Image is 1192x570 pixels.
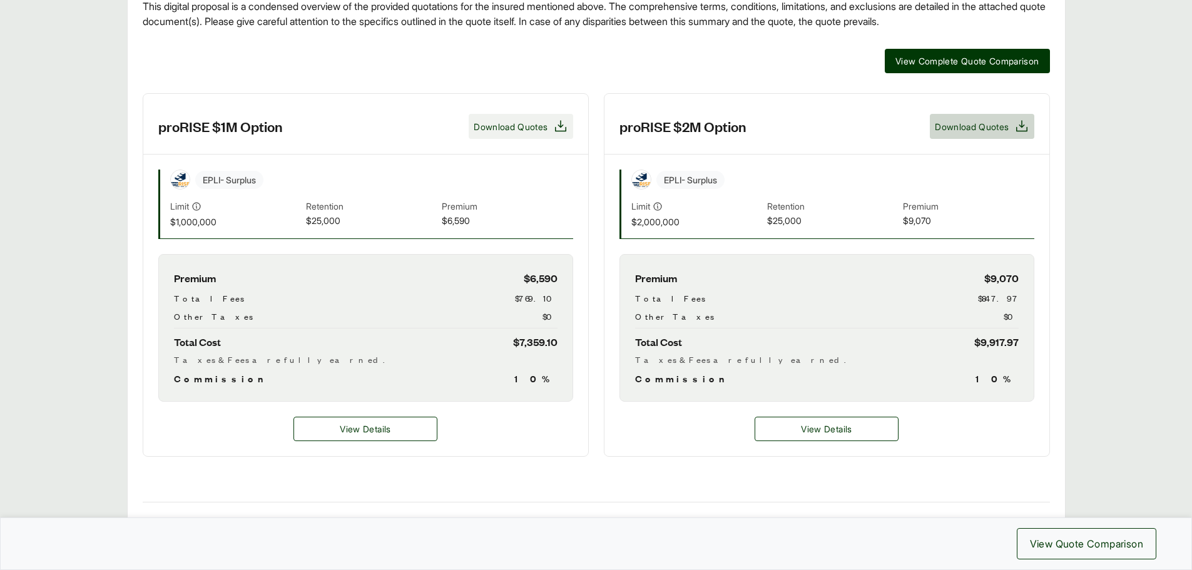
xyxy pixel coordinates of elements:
[469,114,573,139] button: Download Quotes
[930,114,1034,139] button: Download Quotes
[631,215,762,228] span: $2,000,000
[514,371,558,386] span: 10 %
[656,171,725,189] span: EPLI - Surplus
[974,333,1019,350] span: $9,917.97
[174,270,216,287] span: Premium
[174,292,244,305] span: Total Fees
[195,171,263,189] span: EPLI - Surplus
[170,200,189,213] span: Limit
[767,200,898,214] span: Retention
[635,270,677,287] span: Premium
[340,422,390,435] span: View Details
[767,214,898,228] span: $25,000
[903,214,1034,228] span: $9,070
[755,417,899,441] a: proRISE $2M Option details
[976,371,1019,386] span: 10 %
[442,214,573,228] span: $6,590
[632,170,651,189] img: proRise Insurance Services LLC
[524,270,558,287] span: $6,590
[158,117,283,136] h3: proRISE $1M Option
[170,215,301,228] span: $1,000,000
[306,214,437,228] span: $25,000
[885,49,1050,73] button: View Complete Quote Comparison
[174,371,269,386] span: Commission
[474,120,548,133] span: Download Quotes
[293,417,437,441] button: View Details
[801,422,852,435] span: View Details
[174,310,253,323] span: Other Taxes
[978,292,1019,305] span: $847.97
[635,333,682,350] span: Total Cost
[903,200,1034,214] span: Premium
[174,353,558,366] div: Taxes & Fees are fully earned.
[635,371,730,386] span: Commission
[1030,536,1143,551] span: View Quote Comparison
[631,200,650,213] span: Limit
[635,292,705,305] span: Total Fees
[513,333,558,350] span: $7,359.10
[755,417,899,441] button: View Details
[293,417,437,441] a: proRISE $1M Option details
[635,353,1019,366] div: Taxes & Fees are fully earned.
[306,200,437,214] span: Retention
[935,120,1009,133] span: Download Quotes
[442,200,573,214] span: Premium
[619,117,746,136] h3: proRISE $2M Option
[984,270,1019,287] span: $9,070
[1004,310,1019,323] span: $0
[1017,528,1156,559] button: View Quote Comparison
[635,310,714,323] span: Other Taxes
[174,333,221,350] span: Total Cost
[543,310,558,323] span: $0
[515,292,558,305] span: $769.10
[171,170,190,189] img: proRise Insurance Services LLC
[895,54,1039,68] span: View Complete Quote Comparison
